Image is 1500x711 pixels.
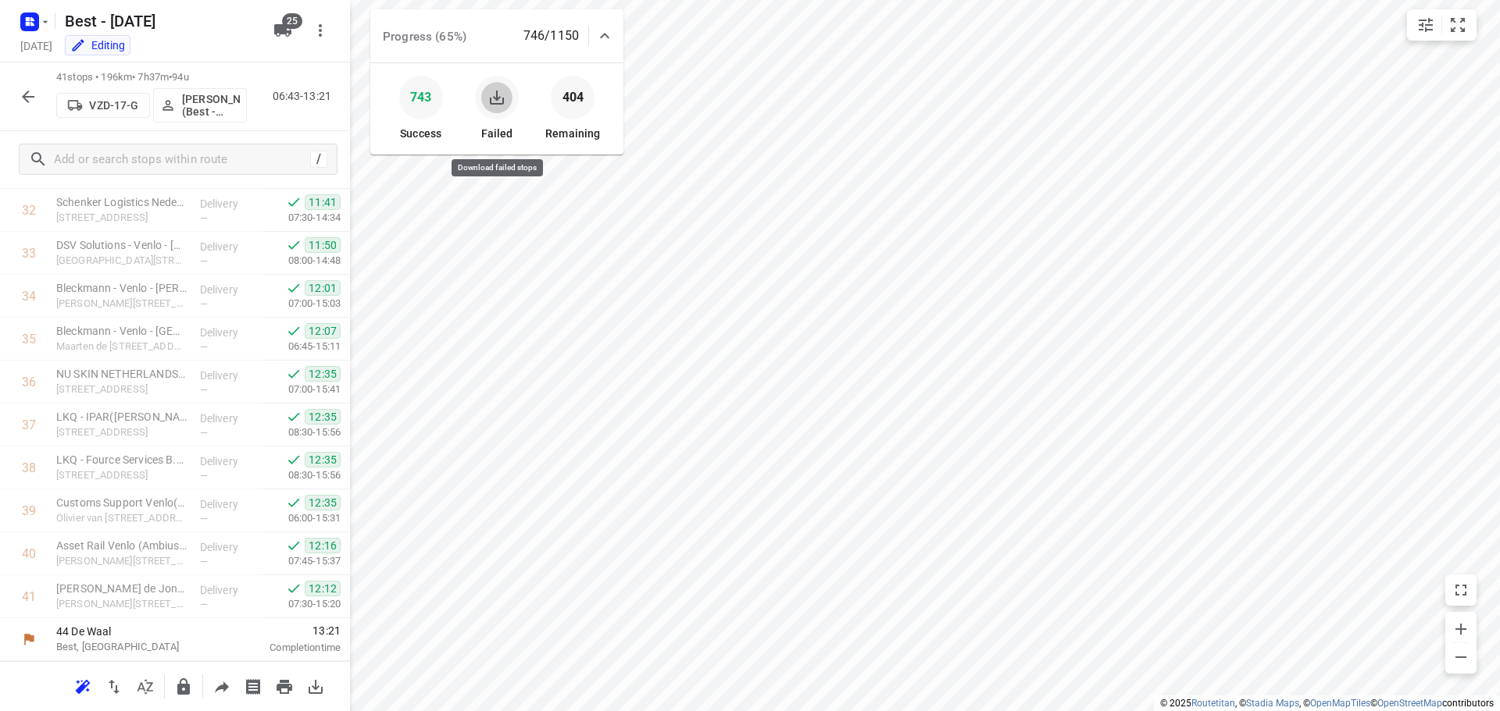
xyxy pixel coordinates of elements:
[267,15,298,46] button: 25
[1310,698,1370,709] a: OpenMapTiles
[89,99,138,112] p: VZD-17-G
[286,538,302,553] svg: Done
[523,27,579,45] p: 746/1150
[56,382,187,397] p: [STREET_ADDRESS]
[370,9,623,62] div: Progress (65%)746/1150
[200,470,208,482] span: —
[200,341,208,353] span: —
[300,678,331,693] span: Download route
[200,582,258,598] p: Delivery
[1191,698,1235,709] a: Routetitan
[56,194,187,210] p: Schenker Logistics Nederland B.V. - Venlo - Logistiekweg(Peter Bos)
[70,37,125,53] div: You are currently in edit mode.
[410,86,431,109] p: 743
[200,196,258,212] p: Delivery
[22,375,36,389] div: 36
[286,237,302,253] svg: Done
[263,467,341,483] p: 08:30-15:56
[56,538,187,553] p: Asset Rail Venlo (Ambius klantenservice)
[305,237,341,253] span: 11:50
[286,366,302,382] svg: Done
[286,581,302,596] svg: Done
[56,553,187,569] p: Vasco Da Gamaweg 17, Venlo
[22,418,36,432] div: 37
[1246,698,1299,709] a: Stadia Maps
[305,581,341,596] span: 12:12
[1377,698,1442,709] a: OpenStreetMap
[305,495,341,510] span: 12:35
[54,148,310,172] input: Add or search stops within route
[22,589,36,604] div: 41
[282,13,302,29] span: 25
[98,678,130,693] span: Reverse route
[1410,9,1441,41] button: Map settings
[22,203,36,218] div: 32
[56,366,187,382] p: NU SKIN NETHERLANDS (Thea)
[200,298,208,310] span: —
[56,339,187,354] p: Maarten de Vriesstraat 18-20, Sevenum
[1407,9,1477,41] div: small contained button group
[237,678,269,693] span: Print shipping labels
[200,212,208,224] span: —
[562,86,584,109] p: 404
[263,553,341,569] p: 07:45-15:37
[22,289,36,304] div: 34
[286,323,302,339] svg: Done
[1160,698,1494,709] li: © 2025 , © , © © contributors
[269,678,300,693] span: Print route
[56,237,187,253] p: DSV Solutions - Venlo - Malcolm Mcleanstraat(Jeroen Breemen)
[263,210,341,226] p: 07:30-14:34
[273,88,337,105] p: 06:43-13:21
[200,255,208,267] span: —
[263,596,341,612] p: 07:30-15:20
[383,30,466,44] span: Progress (65%)
[22,332,36,347] div: 35
[22,460,36,475] div: 38
[263,253,341,268] p: 08:00-14:48
[237,623,341,638] span: 13:21
[200,599,208,610] span: —
[56,70,247,85] p: 41 stops • 196km • 7h37m
[200,384,208,396] span: —
[56,210,187,226] p: [STREET_ADDRESS]
[22,246,36,261] div: 33
[305,538,341,553] span: 12:16
[200,325,258,340] p: Delivery
[56,409,187,425] p: LKQ - IPAR(Marijn Marsman)
[263,425,341,440] p: 08:30-15:56
[56,467,187,483] p: [STREET_ADDRESS]
[1442,9,1473,41] button: Fit zoom
[56,452,187,467] p: LKQ - Fource Services B.V. - Venlo(Kim Blonk)
[481,126,513,142] p: Failed
[56,495,187,510] p: Customs Support Venlo(Monique Koetsruiter)
[56,639,219,655] p: Best, [GEOGRAPHIC_DATA]
[182,93,240,118] p: Rutger de Bruin (Best - ZZP)
[200,539,258,555] p: Delivery
[56,581,187,596] p: Janssen de Jong OnderhoudPlus B.V.(Claudia Steeghs)
[263,382,341,397] p: 07:00-15:41
[305,280,341,296] span: 12:01
[206,678,237,693] span: Share route
[237,640,341,656] p: Completion time
[305,194,341,210] span: 11:41
[545,126,600,142] p: Remaining
[153,88,247,123] button: [PERSON_NAME] (Best - ZZP)
[56,296,187,311] p: [PERSON_NAME][STREET_ADDRESS]
[56,323,187,339] p: Bleckmann - Venlo - Maarten de Vriesstraat(Bart Hagens)
[200,556,208,567] span: —
[305,15,336,46] button: More
[400,126,441,142] p: Success
[200,282,258,297] p: Delivery
[130,678,161,693] span: Sort by time window
[200,368,258,383] p: Delivery
[22,546,36,561] div: 40
[305,366,341,382] span: 12:35
[56,510,187,526] p: Olivier van Noortweg 19C, Venlo
[56,280,187,296] p: Bleckmann - Venlo - Piri Reisweg 15(Nadia Camara)
[263,510,341,526] p: 06:00-15:31
[67,678,98,693] span: Reoptimize route
[263,339,341,354] p: 06:45-15:11
[172,71,188,83] span: 94u
[56,425,187,440] p: [STREET_ADDRESS]
[56,596,187,612] p: Jan van Riebeeckweg 17, Venlo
